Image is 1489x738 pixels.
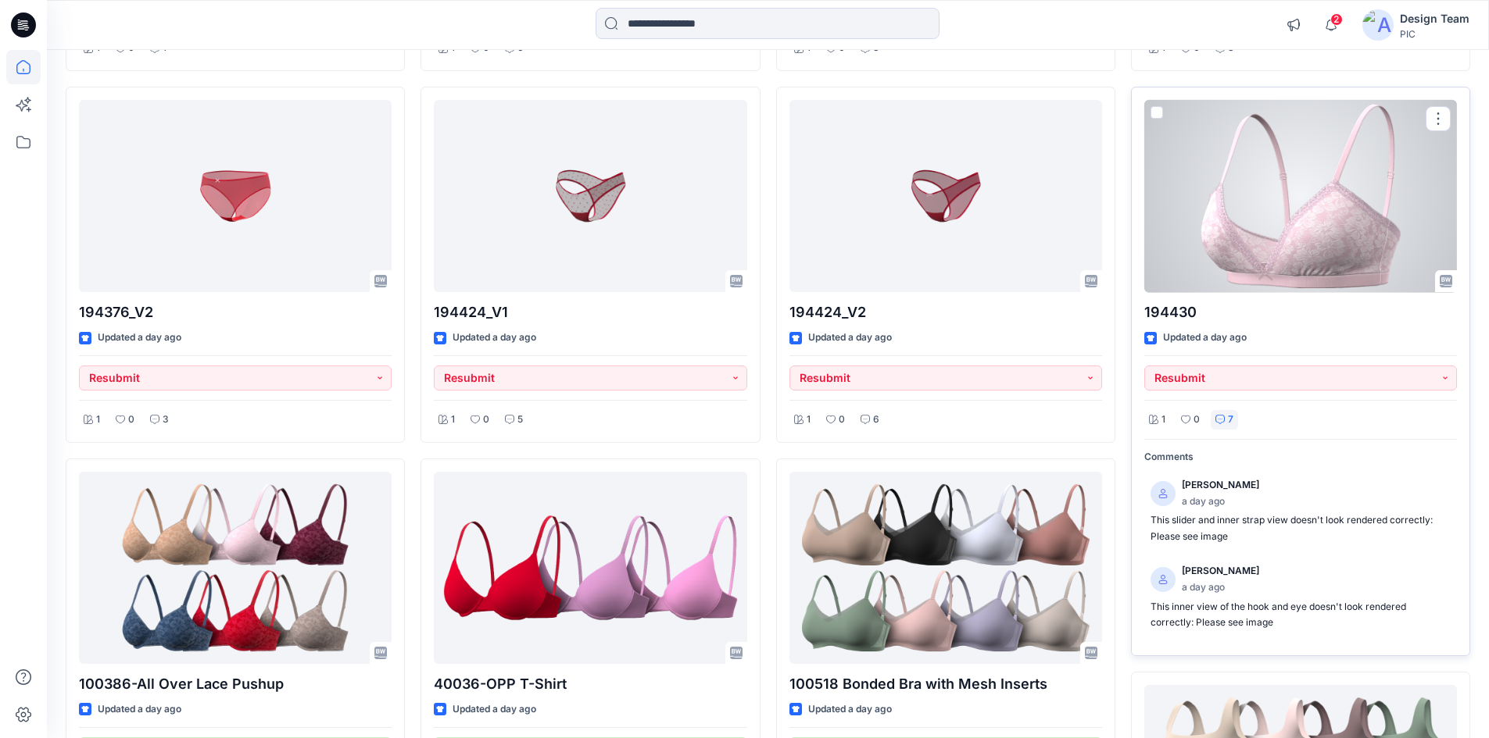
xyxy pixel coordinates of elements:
[434,673,746,695] p: 40036-OPP T-Shirt
[1161,412,1165,428] p: 1
[453,701,536,718] p: Updated a day ago
[1151,512,1451,544] p: This slider and inner strap view doesn't look rendered correctly: Please see image
[451,412,455,428] p: 1
[98,701,181,718] p: Updated a day ago
[1144,449,1457,465] p: Comments
[434,100,746,293] a: 194424_V1
[789,301,1102,323] p: 194424_V2
[434,472,746,665] a: 40036-OPP T-Shirt
[1182,477,1259,494] p: [PERSON_NAME]
[789,472,1102,665] a: 100518 Bonded Bra with Mesh Inserts
[163,412,169,428] p: 3
[483,412,489,428] p: 0
[1182,494,1259,510] p: a day ago
[128,412,134,428] p: 0
[453,330,536,346] p: Updated a day ago
[1144,100,1457,293] a: 194430
[79,472,392,665] a: 100386-All Over Lace Pushup
[1182,579,1259,596] p: a day ago
[1228,412,1233,428] p: 7
[808,701,892,718] p: Updated a day ago
[808,330,892,346] p: Updated a day ago
[1330,13,1343,26] span: 2
[1144,557,1457,636] a: [PERSON_NAME]a day agoThis inner view of the hook and eye doesn't look rendered correctly: Please...
[79,673,392,695] p: 100386-All Over Lace Pushup
[79,301,392,323] p: 194376_V2
[839,412,845,428] p: 0
[79,100,392,293] a: 194376_V2
[1400,28,1469,40] div: PIC
[1144,301,1457,323] p: 194430
[98,330,181,346] p: Updated a day ago
[1158,489,1168,498] svg: avatar
[1182,563,1259,579] p: [PERSON_NAME]
[96,412,100,428] p: 1
[873,412,879,428] p: 6
[434,301,746,323] p: 194424_V1
[807,412,811,428] p: 1
[1144,471,1457,551] a: [PERSON_NAME]a day agoThis slider and inner strap view doesn't look rendered correctly: Please se...
[1158,575,1168,584] svg: avatar
[1194,412,1200,428] p: 0
[789,673,1102,695] p: 100518 Bonded Bra with Mesh Inserts
[789,100,1102,293] a: 194424_V2
[517,412,523,428] p: 5
[1400,9,1469,28] div: Design Team
[1163,330,1247,346] p: Updated a day ago
[1362,9,1394,41] img: avatar
[1151,599,1451,631] p: This inner view of the hook and eye doesn't look rendered correctly: Please see image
